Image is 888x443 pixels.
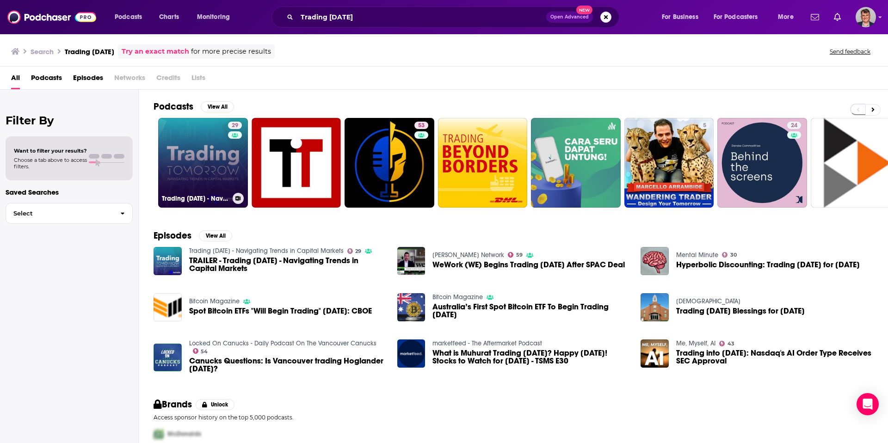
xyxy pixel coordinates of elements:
[197,11,230,24] span: Monitoring
[11,70,20,89] a: All
[154,293,182,321] img: Spot Bitcoin ETFs "Will Begin Trading" Tomorrow: CBOE
[655,10,710,25] button: open menu
[65,47,114,56] h3: Trading [DATE]
[676,297,740,305] a: Northside Baptist Church
[676,307,805,315] span: Trading [DATE] Blessings for [DATE]
[6,210,113,216] span: Select
[676,349,873,365] a: Trading into Tomorrow: Nasdaq's AI Order Type Receives SEC Approval
[714,11,758,24] span: For Podcasters
[201,350,208,354] span: 54
[676,339,715,347] a: Me, Myself, AI
[193,348,208,354] a: 54
[115,11,142,24] span: Podcasts
[641,339,669,368] img: Trading into Tomorrow: Nasdaq's AI Order Type Receives SEC Approval
[662,11,698,24] span: For Business
[856,7,876,27] button: Show profile menu
[191,70,205,89] span: Lists
[787,122,801,129] a: 24
[856,7,876,27] img: User Profile
[508,252,523,258] a: 59
[199,230,232,241] button: View All
[397,293,425,321] img: Australia’s First Spot Bitcoin ETF To Begin Trading Tomorrow
[830,9,845,25] a: Show notifications dropdown
[158,118,248,208] a: 29Trading [DATE] - Navigating Trends in Capital Markets
[791,121,797,130] span: 24
[189,357,386,373] a: Canucks Questions: Is Vancouver trading Hoglander tomorrow?
[641,293,669,321] img: Trading Tomorrow’s Blessings for Today
[191,46,271,57] span: for more precise results
[345,118,434,208] a: 53
[153,10,185,25] a: Charts
[418,121,425,130] span: 53
[676,261,860,269] a: Hyperbolic Discounting: Trading Tomorrow for Today
[167,430,201,438] span: McDonalds
[778,11,794,24] span: More
[31,47,54,56] h3: Search
[156,70,180,89] span: Credits
[154,414,873,421] p: Access sponsor history on the top 5,000 podcasts.
[162,195,229,203] h3: Trading [DATE] - Navigating Trends in Capital Markets
[232,121,238,130] span: 29
[432,349,629,365] span: What is Muhurat Trading [DATE]? Happy [DATE]! Stocks to Watch for [DATE] - TSMS E30
[641,247,669,275] img: Hyperbolic Discounting: Trading Tomorrow for Today
[154,247,182,275] img: TRAILER - Trading Tomorrow - Navigating Trends in Capital Markets
[154,344,182,372] img: Canucks Questions: Is Vancouver trading Hoglander tomorrow?
[414,122,428,129] a: 53
[347,248,362,254] a: 29
[432,339,542,347] a: marketfeed - The Aftermarket Podcast
[397,339,425,368] img: What is Muhurat Trading Tomorrow? Happy Diwali! Stocks to Watch for Tomorrow - TSMS E30
[189,307,372,315] a: Spot Bitcoin ETFs "Will Begin Trading" Tomorrow: CBOE
[730,253,737,257] span: 30
[14,148,87,154] span: Want to filter your results?
[196,399,235,410] button: Unlock
[189,307,372,315] span: Spot Bitcoin ETFs "Will Begin Trading" [DATE]: CBOE
[432,251,504,259] a: Schwab Network
[201,101,234,112] button: View All
[771,10,805,25] button: open menu
[6,114,133,127] h2: Filter By
[432,293,483,301] a: Bitcoin Magazine
[6,188,133,197] p: Saved Searches
[122,46,189,57] a: Try an exact match
[807,9,823,25] a: Show notifications dropdown
[154,399,192,410] h2: Brands
[114,70,145,89] span: Networks
[432,303,629,319] span: Australia’s First Spot Bitcoin ETF To Begin Trading [DATE]
[516,253,523,257] span: 59
[189,357,386,373] span: Canucks Questions: Is Vancouver trading Hoglander [DATE]?
[722,252,737,258] a: 30
[719,341,734,346] a: 43
[676,261,860,269] span: Hyperbolic Discounting: Trading [DATE] for [DATE]
[191,10,242,25] button: open menu
[856,7,876,27] span: Logged in as AndyShane
[31,70,62,89] a: Podcasts
[154,101,234,112] a: PodcastsView All
[703,121,706,130] span: 5
[189,339,376,347] a: Locked On Canucks - Daily Podcast On The Vancouver Canucks
[827,48,873,55] button: Send feedback
[108,10,154,25] button: open menu
[624,118,714,208] a: 5
[699,122,710,129] a: 5
[708,10,771,25] button: open menu
[676,349,873,365] span: Trading into [DATE]: Nasdaq's AI Order Type Receives SEC Approval
[7,8,96,26] a: Podchaser - Follow, Share and Rate Podcasts
[728,342,734,346] span: 43
[676,307,805,315] a: Trading Tomorrow’s Blessings for Today
[717,118,807,208] a: 24
[73,70,103,89] a: Episodes
[228,122,242,129] a: 29
[857,393,879,415] div: Open Intercom Messenger
[397,247,425,275] img: WeWork (WE) Begins Trading Tomorrow After SPAC Deal
[154,230,191,241] h2: Episodes
[14,157,87,170] span: Choose a tab above to access filters.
